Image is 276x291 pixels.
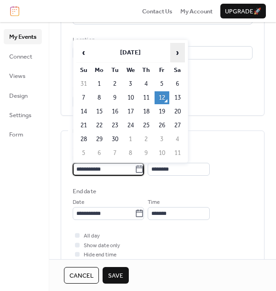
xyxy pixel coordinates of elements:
td: 8 [92,91,107,104]
td: 20 [170,105,185,118]
span: Date [73,198,84,207]
td: 22 [92,119,107,132]
td: 23 [108,119,122,132]
span: Time [148,198,160,207]
span: Save [108,271,123,280]
span: My Events [9,32,36,42]
td: 6 [92,147,107,160]
td: 2 [108,77,122,90]
button: Upgrade🚀 [220,4,266,18]
td: 4 [139,77,154,90]
td: 27 [170,119,185,132]
a: Form [4,127,42,142]
a: Design [4,88,42,103]
button: Save [103,267,129,284]
th: Th [139,64,154,77]
td: 7 [76,91,91,104]
td: 15 [92,105,107,118]
th: We [123,64,138,77]
img: logo [10,6,19,16]
td: 4 [170,133,185,146]
a: My Account [180,6,213,16]
td: 7 [108,147,122,160]
th: [DATE] [92,43,169,63]
td: 10 [155,147,169,160]
td: 9 [108,91,122,104]
span: Cancel [69,271,93,280]
td: 3 [123,77,138,90]
td: 1 [92,77,107,90]
span: Connect [9,52,32,61]
td: 10 [123,91,138,104]
a: Settings [4,107,42,122]
td: 24 [123,119,138,132]
span: Settings [9,111,31,120]
span: Contact Us [142,7,172,16]
th: Fr [155,64,169,77]
td: 21 [76,119,91,132]
td: 16 [108,105,122,118]
td: 6 [170,77,185,90]
td: 25 [139,119,154,132]
span: Design [9,91,28,101]
div: Location [73,36,251,45]
td: 11 [139,91,154,104]
span: All day [84,232,100,241]
td: 30 [108,133,122,146]
td: 18 [139,105,154,118]
td: 14 [76,105,91,118]
span: Form [9,130,23,139]
a: Connect [4,49,42,64]
td: 29 [92,133,107,146]
td: 13 [170,91,185,104]
a: My Events [4,29,42,44]
td: 17 [123,105,138,118]
span: My Account [180,7,213,16]
span: Show date only [84,241,120,250]
th: Sa [170,64,185,77]
td: 8 [123,147,138,160]
span: › [171,43,184,62]
a: Views [4,68,42,83]
div: End date [73,187,96,196]
td: 5 [76,147,91,160]
td: 19 [155,105,169,118]
span: Hide end time [84,250,116,260]
td: 31 [76,77,91,90]
td: 9 [139,147,154,160]
td: 1 [123,133,138,146]
span: ‹ [77,43,91,62]
button: Cancel [64,267,99,284]
td: 26 [155,119,169,132]
span: Views [9,71,25,81]
span: Upgrade 🚀 [225,7,261,16]
th: Su [76,64,91,77]
th: Mo [92,64,107,77]
td: 12 [155,91,169,104]
td: 28 [76,133,91,146]
a: Contact Us [142,6,172,16]
td: 11 [170,147,185,160]
td: 3 [155,133,169,146]
th: Tu [108,64,122,77]
td: 5 [155,77,169,90]
td: 2 [139,133,154,146]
